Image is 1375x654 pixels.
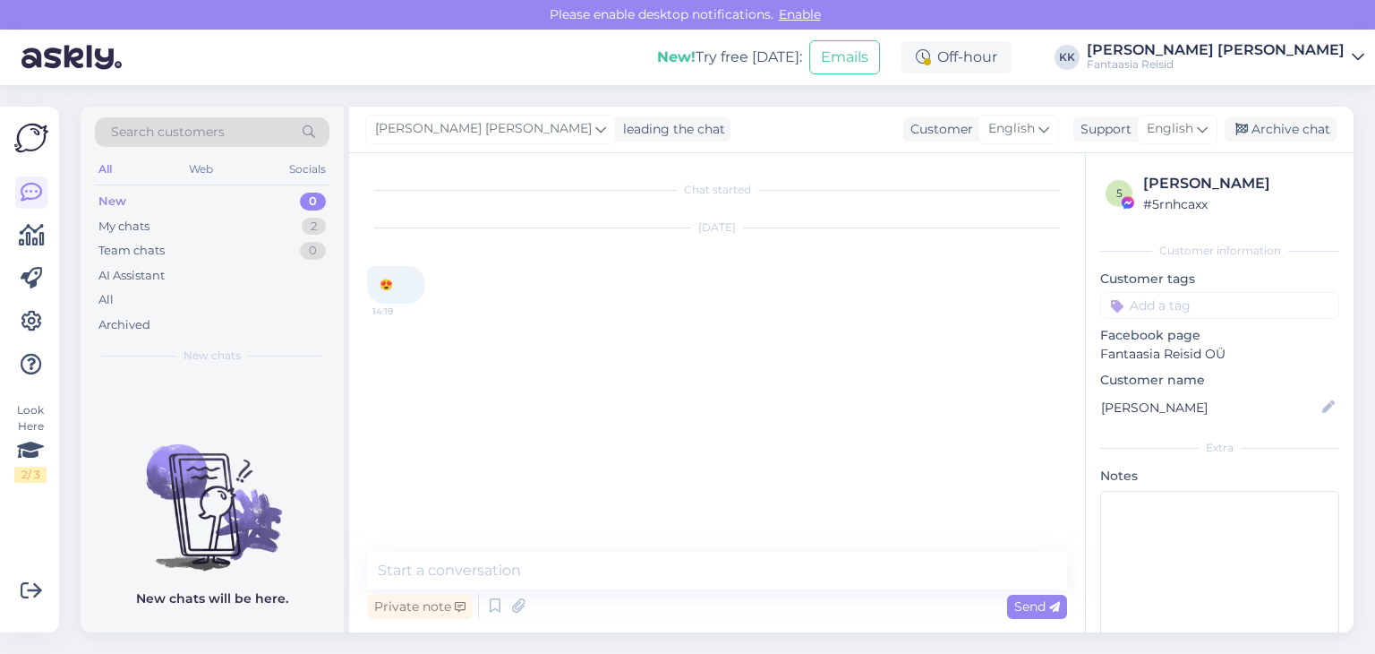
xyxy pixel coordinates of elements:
span: Send [1014,598,1060,615]
div: All [98,291,114,309]
span: [PERSON_NAME] [PERSON_NAME] [375,119,592,139]
span: 14:19 [372,305,440,318]
span: Enable [773,6,826,22]
a: [PERSON_NAME] [PERSON_NAME]Fantaasia Reisid [1087,43,1364,72]
img: No chats [81,412,344,573]
span: Search customers [111,123,225,142]
p: Customer name [1100,371,1339,390]
p: Facebook page [1100,326,1339,345]
div: New [98,193,126,211]
div: My chats [98,218,149,236]
div: Team chats [98,242,165,260]
div: Look Here [14,402,47,483]
div: 2 [302,218,326,236]
div: Extra [1100,440,1339,456]
div: Archive chat [1225,117,1337,142]
div: Private note [367,595,473,619]
span: English [1147,119,1193,139]
div: Web [185,158,217,181]
div: Chat started [367,182,1067,198]
div: Off-hour [901,41,1012,73]
div: 0 [300,193,326,211]
div: [PERSON_NAME] [1143,173,1334,194]
p: New chats will be here. [136,589,288,608]
div: 0 [300,242,326,260]
div: KK [1055,45,1080,70]
div: Socials [286,158,329,181]
div: [DATE] [367,219,1067,236]
span: 5 [1116,186,1123,200]
div: Customer information [1100,243,1339,259]
div: All [95,158,115,181]
span: English [988,119,1035,139]
div: Try free [DATE]: [657,47,802,68]
img: Askly Logo [14,121,48,155]
div: Customer [903,120,973,139]
div: # 5rnhcaxx [1143,194,1334,214]
div: leading the chat [616,120,725,139]
div: [PERSON_NAME] [PERSON_NAME] [1087,43,1345,57]
div: Support [1073,120,1132,139]
p: Notes [1100,467,1339,486]
div: Fantaasia Reisid [1087,57,1345,72]
p: Fantaasia Reisid OÜ [1100,345,1339,364]
span: New chats [184,348,241,364]
input: Add name [1101,398,1319,417]
div: AI Assistant [98,267,165,285]
input: Add a tag [1100,292,1339,319]
span: 😍 [380,278,393,291]
p: Customer tags [1100,270,1339,288]
div: Archived [98,316,150,334]
button: Emails [809,40,880,74]
div: 2 / 3 [14,467,47,483]
b: New! [657,48,696,65]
